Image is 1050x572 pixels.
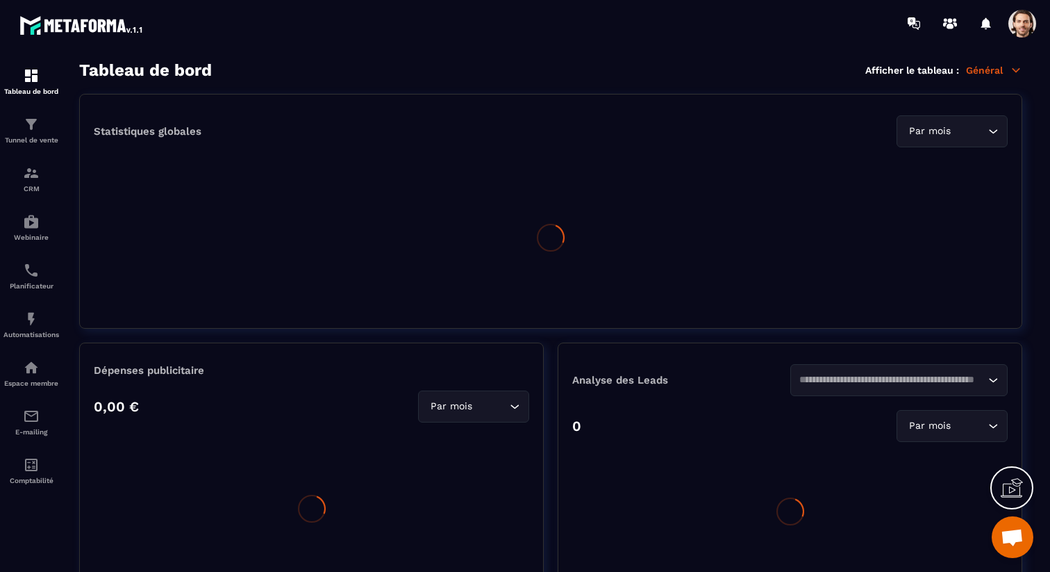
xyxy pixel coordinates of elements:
[23,165,40,181] img: formation
[906,124,953,139] span: Par mois
[418,391,529,423] div: Search for option
[23,116,40,133] img: formation
[3,282,59,290] p: Planificateur
[94,398,139,415] p: 0,00 €
[3,446,59,495] a: accountantaccountantComptabilité
[3,349,59,398] a: automationsautomationsEspace membre
[3,88,59,95] p: Tableau de bord
[3,57,59,106] a: formationformationTableau de bord
[3,136,59,144] p: Tunnel de vente
[953,124,985,139] input: Search for option
[3,331,59,338] p: Automatisations
[94,364,529,377] p: Dépenses publicitaire
[23,67,40,84] img: formation
[23,262,40,279] img: scheduler
[3,185,59,193] p: CRM
[3,252,59,300] a: schedulerschedulerPlanificateur
[3,106,59,154] a: formationformationTunnel de vente
[79,60,212,80] h3: Tableau de bord
[799,373,985,388] input: Search for option
[3,203,59,252] a: automationsautomationsWebinaire
[3,428,59,436] p: E-mailing
[94,125,201,138] p: Statistiques globales
[23,408,40,425] img: email
[790,364,1008,396] div: Search for option
[3,300,59,349] a: automationsautomationsAutomatisations
[23,311,40,327] img: automations
[572,418,581,434] p: 0
[992,516,1033,558] a: Ouvrir le chat
[427,399,475,414] span: Par mois
[23,359,40,376] img: automations
[475,399,506,414] input: Search for option
[966,64,1022,76] p: Général
[897,410,1008,442] div: Search for option
[3,234,59,241] p: Webinaire
[3,477,59,484] p: Comptabilité
[953,418,985,434] input: Search for option
[23,213,40,230] img: automations
[572,374,790,386] p: Analyse des Leads
[865,65,959,76] p: Afficher le tableau :
[23,457,40,473] img: accountant
[906,418,953,434] span: Par mois
[897,115,1008,147] div: Search for option
[3,154,59,203] a: formationformationCRM
[3,379,59,387] p: Espace membre
[19,13,144,38] img: logo
[3,398,59,446] a: emailemailE-mailing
